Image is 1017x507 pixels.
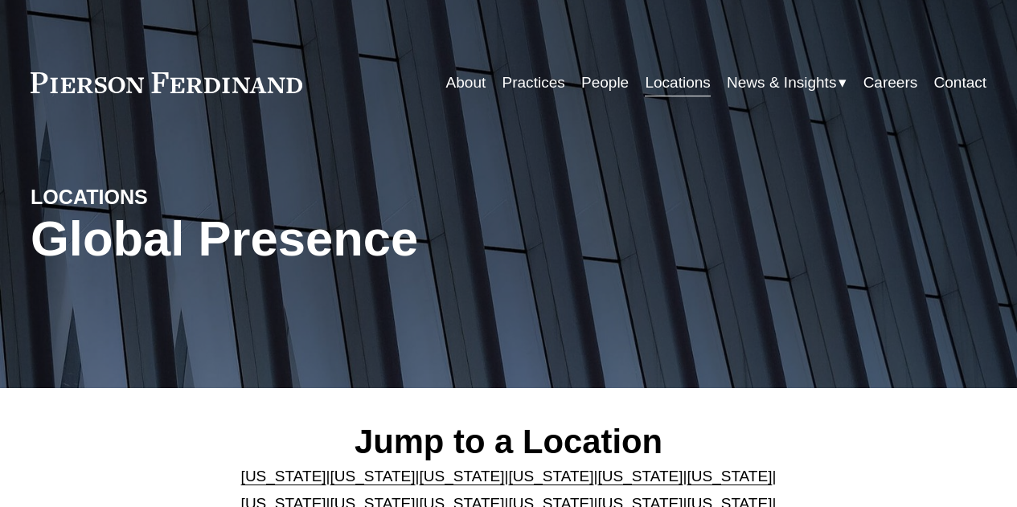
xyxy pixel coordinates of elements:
[31,185,269,211] h4: LOCATIONS
[420,468,505,485] a: [US_STATE]
[863,67,918,98] a: Careers
[581,67,629,98] a: People
[446,67,486,98] a: About
[502,67,565,98] a: Practices
[727,69,836,96] span: News & Insights
[230,422,788,463] h2: Jump to a Location
[330,468,416,485] a: [US_STATE]
[645,67,710,98] a: Locations
[597,468,683,485] a: [US_STATE]
[727,67,847,98] a: folder dropdown
[509,468,594,485] a: [US_STATE]
[31,211,668,267] h1: Global Presence
[934,67,987,98] a: Contact
[687,468,772,485] a: [US_STATE]
[241,468,326,485] a: [US_STATE]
